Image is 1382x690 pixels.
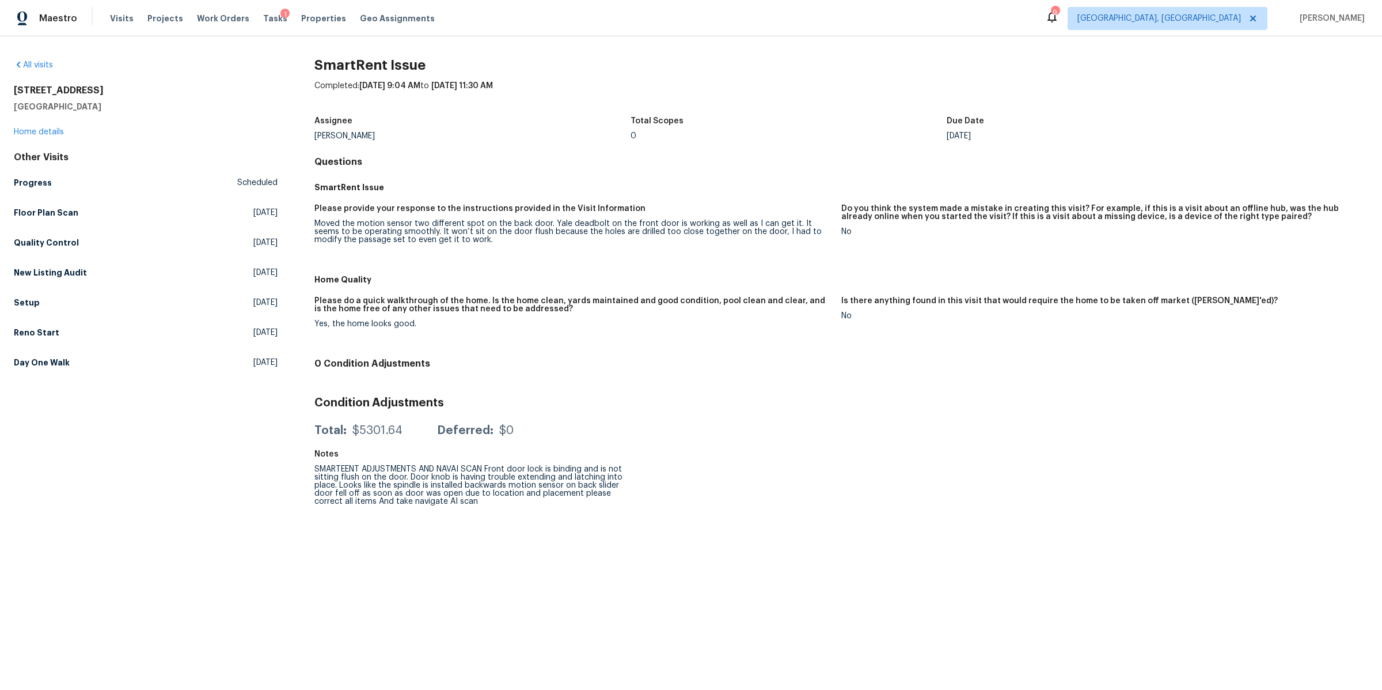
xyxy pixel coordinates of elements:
div: [PERSON_NAME] [314,132,631,140]
span: [PERSON_NAME] [1295,13,1365,24]
div: 9 [1051,7,1059,18]
span: Scheduled [237,177,278,188]
a: New Listing Audit[DATE] [14,262,278,283]
div: SMARTEENT ADJUSTMENTS AND NAVAI SCAN Front door lock is binding and is not sitting flush on the d... [314,465,631,506]
span: Projects [147,13,183,24]
div: $0 [499,425,514,436]
span: [DATE] [253,297,278,308]
span: Geo Assignments [360,13,435,24]
span: Properties [301,13,346,24]
div: Moved the motion sensor two different spot on the back door. Yale deadbolt on the front door is w... [314,220,832,244]
span: [DATE] [253,207,278,218]
h5: Do you think the system made a mistake in creating this visit? For example, if this is a visit ab... [841,205,1359,221]
h4: Questions [314,156,1368,168]
span: Work Orders [197,13,249,24]
div: $5301.64 [352,425,403,436]
h5: Please do a quick walkthrough of the home. Is the home clean, yards maintained and good condition... [314,297,832,313]
h5: Due Date [947,117,984,125]
h2: SmartRent Issue [314,59,1368,71]
h5: Progress [14,177,52,188]
div: No [841,312,1359,320]
div: Deferred: [437,425,493,436]
div: 1 [280,9,290,20]
span: [DATE] [253,357,278,368]
h2: [STREET_ADDRESS] [14,85,278,96]
span: [DATE] [253,237,278,248]
a: Home details [14,128,64,136]
a: ProgressScheduled [14,172,278,193]
a: Quality Control[DATE] [14,232,278,253]
div: [DATE] [947,132,1263,140]
h5: Setup [14,297,40,308]
div: Other Visits [14,152,278,163]
a: Reno Start[DATE] [14,322,278,343]
a: All visits [14,61,53,69]
span: Maestro [39,13,77,24]
h5: Day One Walk [14,357,70,368]
span: [DATE] [253,327,278,338]
h4: 0 Condition Adjustments [314,358,1368,369]
span: Tasks [263,14,287,22]
h5: Quality Control [14,237,79,248]
div: 0 [631,132,947,140]
span: [DATE] 11:30 AM [431,82,493,90]
h5: New Listing Audit [14,267,87,278]
span: [GEOGRAPHIC_DATA], [GEOGRAPHIC_DATA] [1077,13,1241,24]
div: Total: [314,425,347,436]
h3: Condition Adjustments [314,397,1368,409]
span: Visits [110,13,134,24]
div: Completed: to [314,80,1368,110]
h5: Home Quality [314,274,1368,285]
div: Yes, the home looks good. [314,320,832,328]
h5: [GEOGRAPHIC_DATA] [14,101,278,112]
span: [DATE] 9:04 AM [359,82,420,90]
a: Floor Plan Scan[DATE] [14,202,278,223]
div: No [841,228,1359,236]
span: [DATE] [253,267,278,278]
h5: Is there anything found in this visit that would require the home to be taken off market ([PERSON... [841,297,1278,305]
h5: Assignee [314,117,352,125]
h5: SmartRent Issue [314,182,1368,193]
h5: Reno Start [14,327,59,338]
a: Day One Walk[DATE] [14,352,278,373]
a: Setup[DATE] [14,292,278,313]
h5: Floor Plan Scan [14,207,78,218]
h5: Please provide your response to the instructions provided in the Visit Information [314,205,646,213]
h5: Notes [314,450,339,458]
h5: Total Scopes [631,117,684,125]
